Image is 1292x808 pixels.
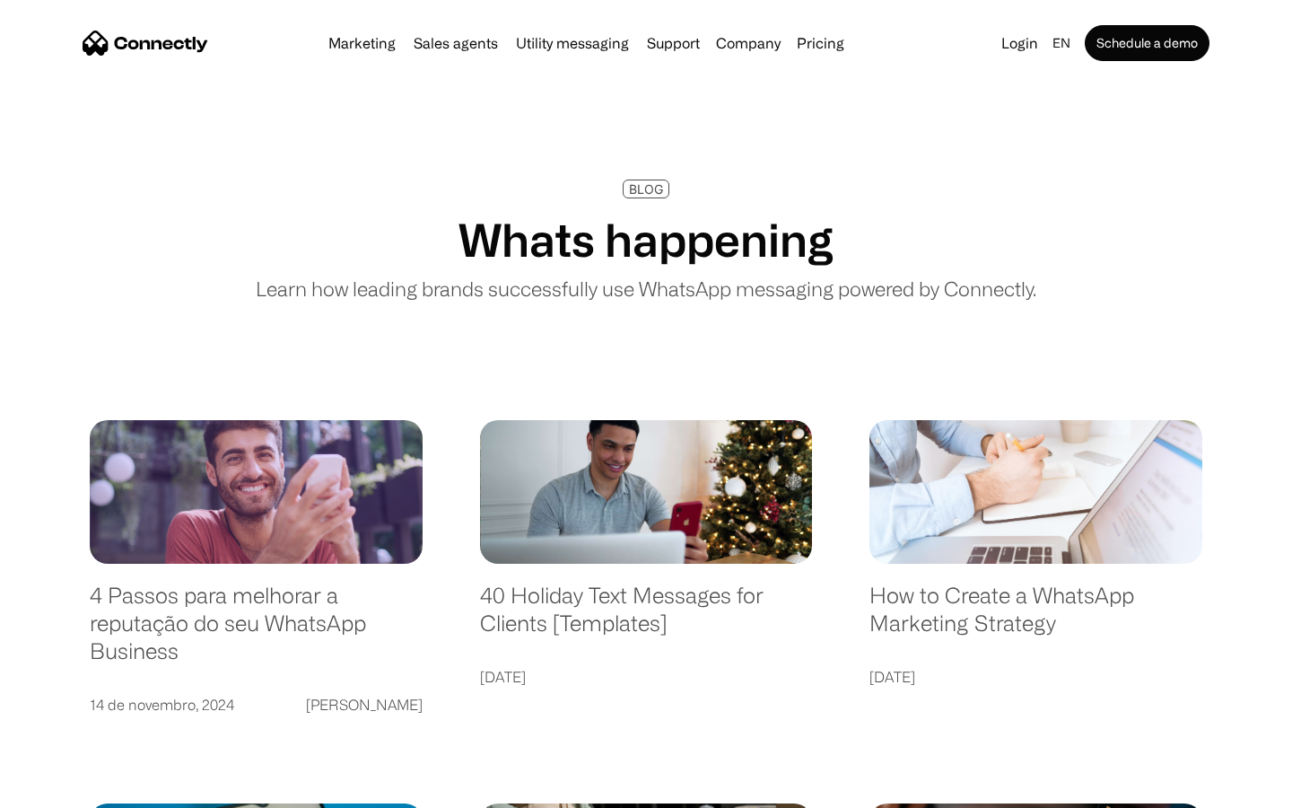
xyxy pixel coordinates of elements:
a: 4 Passos para melhorar a reputação do seu WhatsApp Business [90,582,423,682]
div: en [1052,31,1070,56]
div: [DATE] [869,664,915,689]
a: Sales agents [406,36,505,50]
h1: Whats happening [458,213,834,267]
div: Company [716,31,781,56]
div: BLOG [629,182,663,196]
a: Login [994,31,1045,56]
a: Pricing [790,36,851,50]
a: How to Create a WhatsApp Marketing Strategy [869,582,1202,654]
div: 14 de novembro, 2024 [90,692,234,717]
p: Learn how leading brands successfully use WhatsApp messaging powered by Connectly. [256,274,1036,303]
a: 40 Holiday Text Messages for Clients [Templates] [480,582,813,654]
a: Support [640,36,707,50]
a: Utility messaging [509,36,636,50]
a: Schedule a demo [1085,25,1209,61]
ul: Language list [36,777,108,802]
div: [DATE] [480,664,526,689]
aside: Language selected: English [18,777,108,802]
div: [PERSON_NAME] [306,692,423,717]
a: Marketing [321,36,403,50]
